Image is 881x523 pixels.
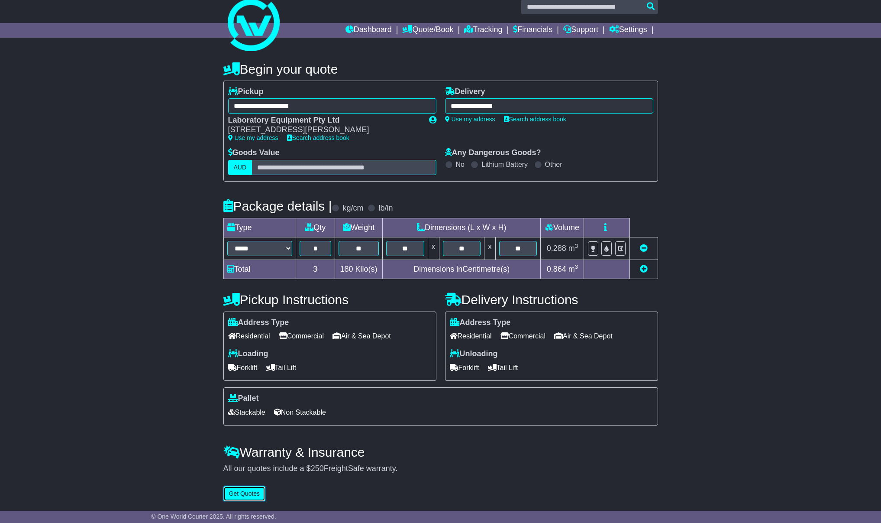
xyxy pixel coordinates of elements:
a: Financials [513,23,552,38]
button: Get Quotes [223,486,266,501]
td: Weight [335,218,383,237]
span: © One World Courier 2025. All rights reserved. [151,513,276,520]
label: Pickup [228,87,264,97]
span: Forklift [228,361,258,374]
td: Total [223,260,296,279]
span: Residential [228,329,270,343]
td: x [428,237,439,260]
h4: Warranty & Insurance [223,445,658,459]
div: Laboratory Equipment Pty Ltd [228,116,420,125]
h4: Pickup Instructions [223,292,436,307]
label: Goods Value [228,148,280,158]
span: m [568,244,578,253]
span: Forklift [450,361,479,374]
span: Tail Lift [488,361,518,374]
a: Use my address [445,116,495,123]
a: Tracking [464,23,502,38]
span: 0.864 [547,265,566,273]
label: Lithium Battery [481,160,528,169]
label: AUD [228,160,252,175]
label: lb/in [378,204,393,213]
a: Use my address [228,134,278,141]
td: x [484,237,495,260]
a: Search address book [504,116,566,123]
td: Volume [541,218,584,237]
label: kg/cm [342,204,363,213]
span: Commercial [500,329,545,343]
label: Loading [228,349,268,359]
label: Delivery [445,87,485,97]
sup: 3 [575,263,578,270]
label: Address Type [450,318,511,328]
a: Remove this item [640,244,648,253]
label: Pallet [228,394,259,403]
span: Stackable [228,406,265,419]
td: Qty [296,218,335,237]
h4: Begin your quote [223,62,658,76]
label: Other [545,160,562,169]
label: Address Type [228,318,289,328]
span: 180 [340,265,353,273]
label: No [456,160,465,169]
a: Support [563,23,598,38]
a: Settings [609,23,647,38]
label: Unloading [450,349,498,359]
div: All our quotes include a $ FreightSafe warranty. [223,464,658,474]
td: Type [223,218,296,237]
sup: 3 [575,243,578,249]
h4: Delivery Instructions [445,292,658,307]
span: Air & Sea Depot [554,329,613,343]
span: Air & Sea Depot [332,329,391,343]
span: Commercial [279,329,324,343]
td: Kilo(s) [335,260,383,279]
span: 0.288 [547,244,566,253]
span: Residential [450,329,492,343]
div: [STREET_ADDRESS][PERSON_NAME] [228,125,420,135]
td: Dimensions in Centimetre(s) [383,260,541,279]
a: Dashboard [345,23,392,38]
h4: Package details | [223,199,332,213]
label: Any Dangerous Goods? [445,148,541,158]
td: 3 [296,260,335,279]
span: Non Stackable [274,406,326,419]
span: Tail Lift [266,361,297,374]
span: m [568,265,578,273]
a: Add new item [640,265,648,273]
a: Quote/Book [402,23,453,38]
span: 250 [311,464,324,473]
a: Search address book [287,134,349,141]
td: Dimensions (L x W x H) [383,218,541,237]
